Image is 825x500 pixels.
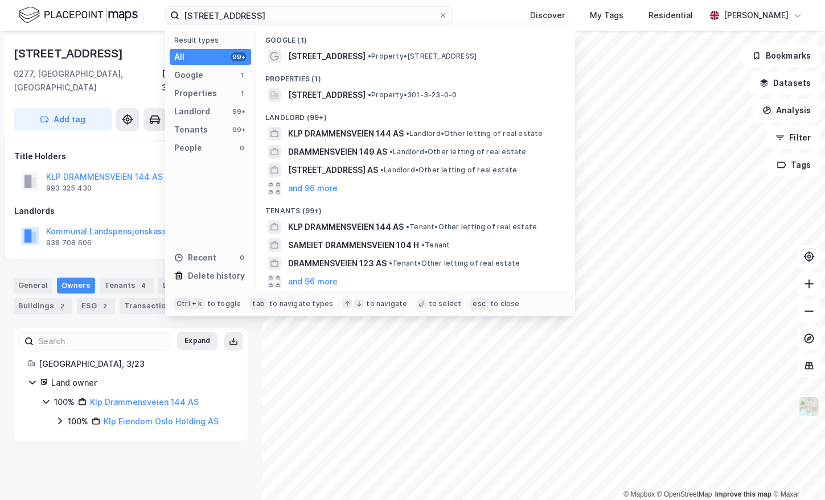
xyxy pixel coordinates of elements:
span: • [368,52,371,60]
button: and 96 more [288,181,338,195]
span: • [406,129,409,138]
button: Expand [177,332,217,350]
span: Property • [STREET_ADDRESS] [368,52,477,61]
a: OpenStreetMap [657,490,712,498]
span: • [421,241,425,249]
span: • [406,222,409,231]
div: 100% [54,395,75,409]
a: Klp Drammensveien 144 AS [90,397,199,407]
div: Buildings [14,298,72,314]
div: 0277, [GEOGRAPHIC_DATA], [GEOGRAPHIC_DATA] [14,67,162,94]
span: KLP DRAMMENSVEIEN 144 AS [288,220,404,234]
div: [PERSON_NAME] [724,9,789,22]
div: Land owner [51,376,234,390]
div: Landlord [174,105,210,118]
input: Search [34,333,170,350]
span: KLP DRAMMENSVEIEN 144 AS [288,127,404,141]
div: [STREET_ADDRESS] [14,44,125,63]
div: General [14,278,52,294]
div: Ctrl + k [174,298,205,309]
div: My Tags [590,9,623,22]
span: DRAMMENSVEIEN 123 AS [288,257,387,270]
div: Landlords [14,204,248,218]
div: ESG [77,298,115,314]
a: Klp Eiendom Oslo Holding AS [104,416,219,426]
div: esc [470,298,488,309]
span: • [368,90,371,99]
button: Tags [767,154,820,176]
span: DRAMMENSVEIEN 149 AS [288,145,387,159]
div: to navigate [366,299,407,308]
div: People [174,141,202,155]
div: 1 [237,89,247,98]
div: Datasets [158,278,216,294]
div: to toggle [207,299,241,308]
span: SAMEIET DRAMMENSVEIEN 104 H [288,238,419,252]
iframe: Chat Widget [768,445,825,500]
img: logo.f888ab2527a4732fd821a326f86c7f29.svg [18,5,138,25]
div: Landlord (99+) [256,104,575,125]
input: Search by address, cadastre, landlords, tenants or people [179,7,438,24]
div: Google (1) [256,27,575,47]
div: Transactions [120,298,193,314]
span: [STREET_ADDRESS] [288,88,366,102]
a: Mapbox [623,490,655,498]
div: Result types [174,36,251,44]
div: Delete history [188,269,245,283]
div: to navigate types [269,299,333,308]
div: 2 [56,300,68,312]
div: 993 325 430 [46,184,92,193]
div: Properties [174,86,217,100]
div: 99+ [231,125,247,134]
div: to select [429,299,462,308]
div: 99+ [231,52,247,61]
div: Chatt-widget [768,445,825,500]
span: Tenant • Other letting of real estate [406,222,537,232]
div: Properties (1) [256,65,575,86]
div: All [174,50,184,64]
span: [STREET_ADDRESS] [288,49,366,63]
div: to close [490,299,520,308]
div: 2 [99,300,110,312]
span: Landlord • Other letting of real estate [406,129,543,138]
span: • [389,147,393,156]
span: Landlord • Other letting of real estate [380,166,518,175]
img: Z [798,396,820,418]
button: Filter [766,126,820,149]
span: Tenant [421,241,450,250]
button: Bookmarks [742,44,820,67]
div: [GEOGRAPHIC_DATA], 3/23 [39,357,234,371]
span: • [389,259,392,267]
div: Discover [530,9,565,22]
div: 0 [237,143,247,152]
div: 4 [138,280,149,291]
div: Title Holders [14,150,248,163]
button: Datasets [750,72,820,94]
div: tab [250,298,267,309]
div: Residential [648,9,693,22]
div: Google [174,68,203,82]
div: 1 [237,71,247,80]
div: Tenants (99+) [256,197,575,218]
div: 938 708 606 [46,238,92,247]
div: Recent [174,251,216,265]
span: Property • 301-3-23-0-0 [368,90,457,100]
span: Landlord • Other letting of real estate [389,147,527,156]
span: • [380,166,384,174]
div: 0 [237,253,247,262]
div: Owners [57,278,95,294]
button: and 96 more [288,275,338,288]
div: 100% [68,415,88,428]
button: Add tag [14,108,112,131]
div: 99+ [231,107,247,116]
div: Tenants [174,123,208,137]
a: Improve this map [715,490,771,498]
div: [GEOGRAPHIC_DATA], 3/23 [162,67,248,94]
span: Tenant • Other letting of real estate [389,259,520,268]
span: [STREET_ADDRESS] AS [288,163,378,177]
button: Analysis [753,99,820,122]
div: Tenants [100,278,154,294]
